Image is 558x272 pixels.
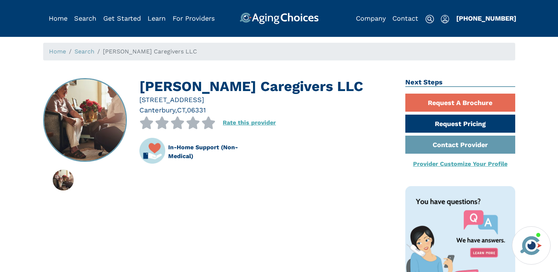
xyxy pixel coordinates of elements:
[413,160,507,167] a: Provider Customize Your Profile
[49,14,67,22] a: Home
[239,13,318,24] img: AgingChoices
[53,170,74,191] img: Kitt Brook Caregivers LLC
[456,14,516,22] a: [PHONE_NUMBER]
[356,14,386,22] a: Company
[405,115,515,133] a: Request Pricing
[185,106,187,114] span: ,
[441,15,449,24] img: user-icon.svg
[139,95,394,105] div: [STREET_ADDRESS]
[175,106,177,114] span: ,
[223,119,276,126] a: Rate this provider
[173,14,215,22] a: For Providers
[139,78,394,95] h1: [PERSON_NAME] Caregivers LLC
[425,15,434,24] img: search-icon.svg
[74,48,94,55] a: Search
[43,43,515,60] nav: breadcrumb
[177,106,185,114] span: CT
[405,94,515,112] a: Request A Brochure
[74,14,96,22] a: Search
[103,48,197,55] span: [PERSON_NAME] Caregivers LLC
[139,106,175,114] span: Canterbury
[187,105,206,115] div: 06331
[44,79,126,161] img: Kitt Brook Caregivers LLC
[405,136,515,154] a: Contact Provider
[103,14,141,22] a: Get Started
[405,78,515,87] h2: Next Steps
[74,13,96,24] div: Popover trigger
[168,143,261,161] div: In-Home Support (Non-Medical)
[519,233,544,258] img: avatar
[148,14,166,22] a: Learn
[392,14,418,22] a: Contact
[49,48,66,55] a: Home
[441,13,449,24] div: Popover trigger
